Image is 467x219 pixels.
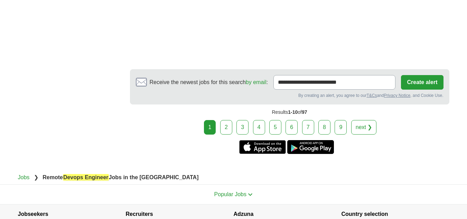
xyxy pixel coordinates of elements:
a: 5 [269,120,281,135]
a: 8 [318,120,330,135]
a: Jobs [18,174,30,180]
span: ❯ [34,174,38,180]
a: 6 [286,120,298,135]
span: Receive the newest jobs for this search : [150,78,268,86]
div: By creating an alert, you agree to our and , and Cookie Use. [136,92,443,99]
strong: Remote Jobs in the [GEOGRAPHIC_DATA] [43,174,198,181]
a: Privacy Notice [384,93,410,98]
a: 3 [236,120,249,135]
a: 7 [302,120,314,135]
button: Create alert [401,75,443,90]
span: Popular Jobs [214,191,246,197]
a: T&Cs [366,93,377,98]
img: toggle icon [248,193,253,196]
a: 2 [220,120,232,135]
div: Results of [130,104,449,120]
a: Get the iPhone app [239,140,286,154]
em: Devops Engineer [63,174,109,181]
div: 1 [204,120,216,135]
span: 97 [302,109,307,115]
a: 9 [335,120,347,135]
a: 4 [253,120,265,135]
span: 1-10 [288,109,298,115]
a: Get the Android app [287,140,334,154]
a: by email [246,79,267,85]
a: next ❯ [351,120,377,135]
